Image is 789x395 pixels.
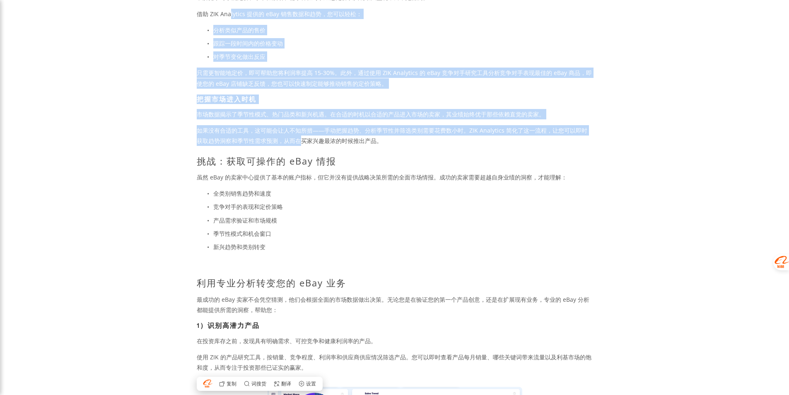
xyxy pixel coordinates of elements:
[213,216,277,224] font: 产品需求验证和市场规模
[213,53,265,61] font: 对季节变化做出反应
[213,189,271,197] font: 全类别销售趋势和速度
[213,230,271,237] font: 季节性模式和机会窗口
[213,243,265,251] font: 新兴趋势和类别转变
[197,173,567,181] font: 虽然 eBay 的卖家中心提供了基本的账户指标，但它并没有提供战略决策所需的全面市场情报。成功的卖家需要超越自身业绩的洞察，才能理解：
[197,10,362,18] font: 借助 ZIK Analytics 提供的 eBay 销售数据和趋势，您可以轻松：
[197,95,256,104] font: 把握市场进入时机
[197,69,592,87] font: 只需更智能地定价，即可帮助您将利润率提高 15-30%。此外，通过使用 ZIK Analytics 的 eBay 竞争对手研究工具分析竞争对手表现最佳的 eBay 商品，即使您的 eBay 店铺...
[197,321,260,330] font: 1）识别高潜力产品
[197,110,545,118] font: 市场数据揭示了季节性模式、热门品类和新兴机遇。在合适的时机以合适的产品进入市场的卖家，其业绩始终优于那些依赖直觉的卖家。
[197,126,587,145] font: 如果没有合适的工具，这可能会让人不知所措——手动把握趋势、分析季节性并筛选类别需要花费数小时。ZIK Analytics 简化了这一流程，让您可以即时获取趋势洞察和季节性需求预测，从而在买家兴趣...
[197,353,591,371] font: 使用 ZIK 的产品研究工具，按销量、竞争程度、利润率和供应商供应情况筛选产品。您可以即时查看产品每月销量、哪些关键词带来流量以及利基市场的饱和度，从而专注于投资那些已证实的赢家。
[197,296,589,314] font: 最成功的 eBay 卖家不会凭空猜测，他们会根据全面的市场数据做出决策。无论您是在验证您的第一个产品创意，还是在扩展现有业务，专业的 eBay 分析都能提供所需的洞察，帮助您：
[197,337,376,345] font: 在投资库存之前，发现具有明确需求、可控竞争和健康利润率的产品。
[197,155,336,167] font: 挑战：获取可操作的 eBay 情报
[213,203,283,211] font: 竞争对手的表现和定价策略
[213,39,283,47] font: 跟踪一段时间内的价格变动
[213,26,265,34] font: 分析类似产品的售价
[197,276,346,289] font: 利用专业分析转变您的 eBay 业务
